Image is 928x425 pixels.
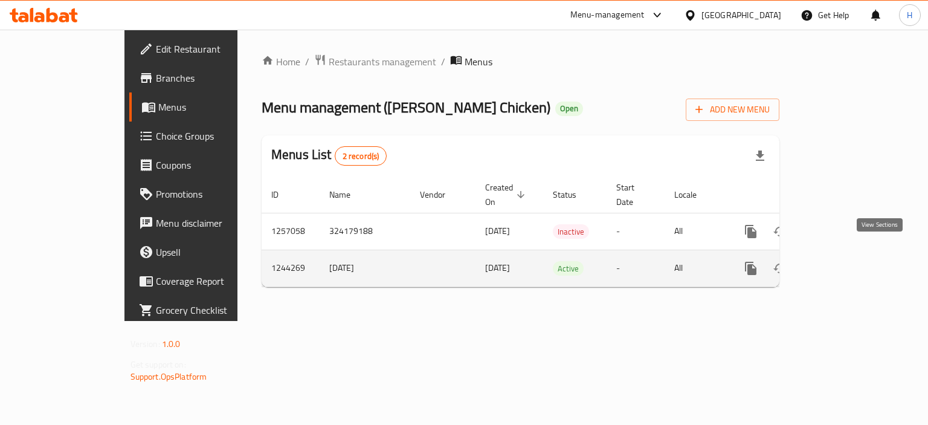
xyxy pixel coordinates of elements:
[156,71,270,85] span: Branches
[156,303,270,317] span: Grocery Checklist
[320,213,410,250] td: 324179188
[129,92,280,122] a: Menus
[746,141,775,170] div: Export file
[129,296,280,325] a: Grocery Checklist
[156,187,270,201] span: Promotions
[686,99,779,121] button: Add New Menu
[607,250,665,287] td: -
[765,254,794,283] button: Change Status
[129,34,280,63] a: Edit Restaurant
[701,8,781,22] div: [GEOGRAPHIC_DATA]
[162,336,181,352] span: 1.0.0
[305,54,309,69] li: /
[129,238,280,267] a: Upsell
[485,260,510,276] span: [DATE]
[156,129,270,143] span: Choice Groups
[727,177,862,213] th: Actions
[553,261,584,276] div: Active
[441,54,445,69] li: /
[674,187,712,202] span: Locale
[553,225,589,239] span: Inactive
[314,54,436,70] a: Restaurants management
[553,224,589,239] div: Inactive
[465,54,492,69] span: Menus
[271,187,294,202] span: ID
[485,223,510,239] span: [DATE]
[156,274,270,288] span: Coverage Report
[129,267,280,296] a: Coverage Report
[320,250,410,287] td: [DATE]
[156,42,270,56] span: Edit Restaurant
[665,250,727,287] td: All
[420,187,461,202] span: Vendor
[158,100,270,114] span: Menus
[262,213,320,250] td: 1257058
[262,177,862,287] table: enhanced table
[130,357,186,372] span: Get support on:
[616,180,650,209] span: Start Date
[553,262,584,276] span: Active
[130,336,160,352] span: Version:
[129,209,280,238] a: Menu disclaimer
[736,254,765,283] button: more
[271,146,387,166] h2: Menus List
[262,94,550,121] span: Menu management ( [PERSON_NAME] Chicken )
[329,187,366,202] span: Name
[130,369,207,384] a: Support.OpsPlatform
[555,102,583,116] div: Open
[907,8,912,22] span: H
[335,151,387,162] span: 2 record(s)
[607,213,665,250] td: -
[553,187,592,202] span: Status
[262,54,779,70] nav: breadcrumb
[129,151,280,180] a: Coupons
[555,103,583,114] span: Open
[262,54,300,69] a: Home
[695,102,770,117] span: Add New Menu
[570,8,645,22] div: Menu-management
[262,250,320,287] td: 1244269
[156,158,270,172] span: Coupons
[485,180,529,209] span: Created On
[736,217,765,246] button: more
[156,245,270,259] span: Upsell
[129,180,280,209] a: Promotions
[156,216,270,230] span: Menu disclaimer
[765,217,794,246] button: Change Status
[329,54,436,69] span: Restaurants management
[129,63,280,92] a: Branches
[129,122,280,151] a: Choice Groups
[665,213,727,250] td: All
[335,146,387,166] div: Total records count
